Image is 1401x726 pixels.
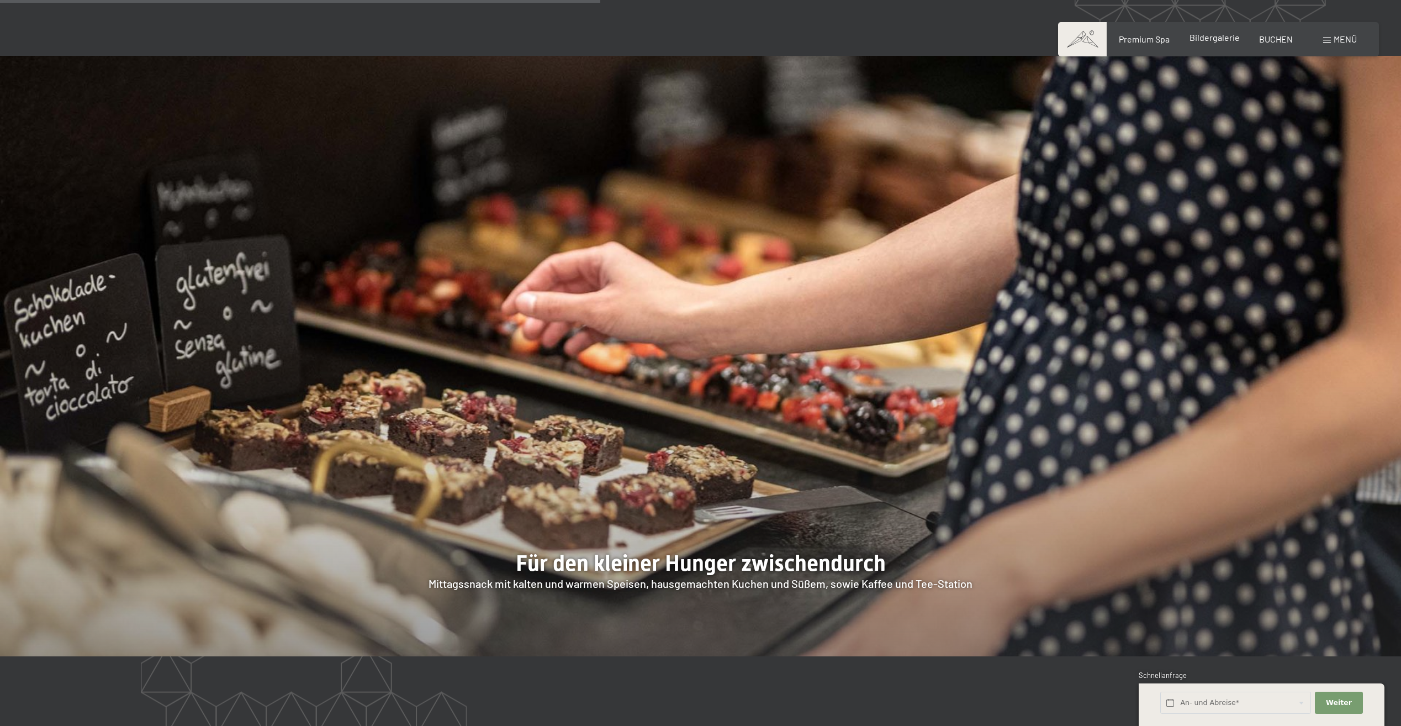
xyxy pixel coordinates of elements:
button: Weiter [1315,692,1362,714]
a: BUCHEN [1259,34,1293,44]
span: Weiter [1326,698,1352,708]
span: Schnellanfrage [1139,671,1187,680]
a: Premium Spa [1119,34,1170,44]
span: Menü [1334,34,1357,44]
a: Bildergalerie [1189,32,1240,43]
